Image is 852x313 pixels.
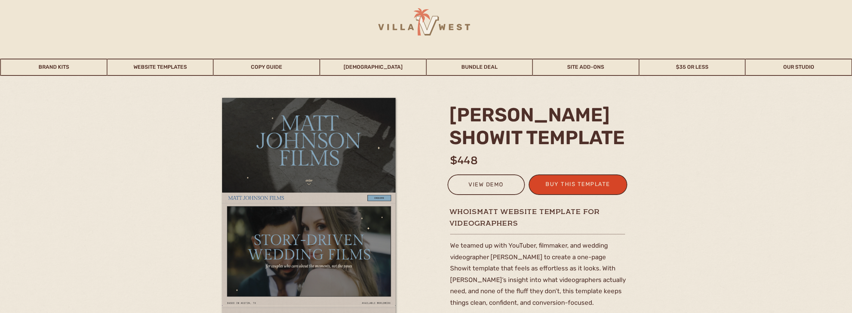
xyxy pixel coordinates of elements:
[1,59,107,76] a: Brand Kits
[320,59,426,76] a: [DEMOGRAPHIC_DATA]
[533,59,639,76] a: Site Add-Ons
[452,180,520,192] a: view demo
[214,59,320,76] a: Copy Guide
[746,59,852,76] a: Our Studio
[450,153,511,167] h1: $448
[541,179,615,192] a: buy this template
[107,59,213,76] a: Website Templates
[449,207,655,216] h1: whoismatt website template for videographers
[449,103,630,148] h2: [PERSON_NAME] Showit template
[639,59,745,76] a: $35 or Less
[427,59,532,76] a: Bundle Deal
